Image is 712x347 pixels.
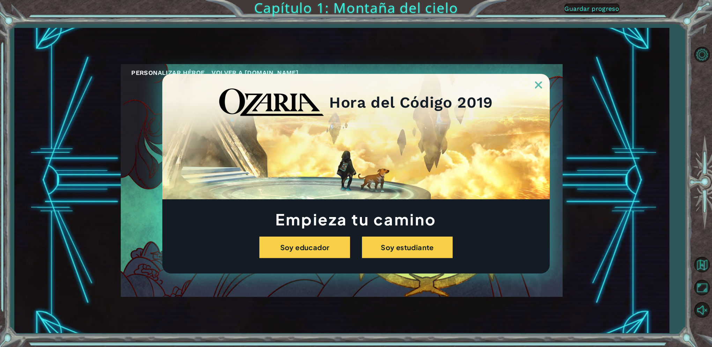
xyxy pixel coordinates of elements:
img: ExitButton_Dusk.png [535,82,542,88]
button: Soy estudiante [362,237,453,258]
h2: Hora del Código 2019 [329,96,493,109]
h1: Empieza tu camino [162,212,550,226]
button: Soy educador [259,237,350,258]
img: blackOzariaWordmark.png [219,88,324,116]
